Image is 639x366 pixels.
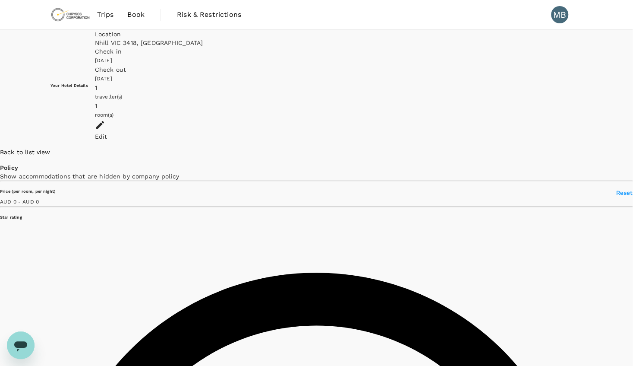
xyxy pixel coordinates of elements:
[127,10,145,20] span: Book
[551,6,568,23] div: MB
[97,10,114,20] span: Trips
[177,10,241,20] span: Risk & Restrictions
[7,331,35,359] iframe: Button to launch messaging window
[50,5,90,24] img: Chrysos Corporation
